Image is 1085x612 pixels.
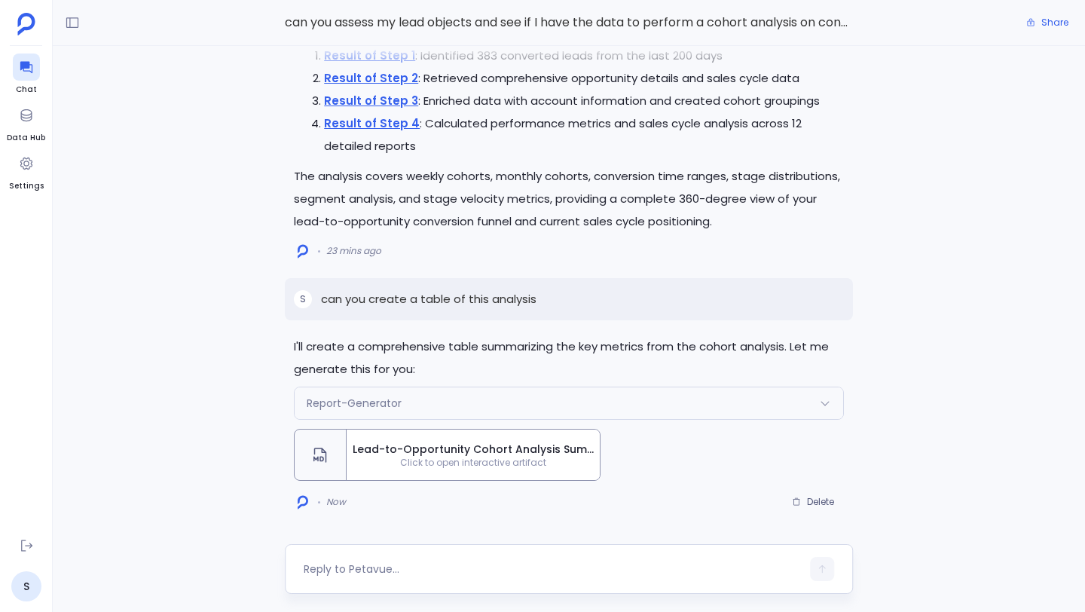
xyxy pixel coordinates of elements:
[1041,17,1068,29] span: Share
[7,132,45,144] span: Data Hub
[17,13,35,35] img: petavue logo
[9,180,44,192] span: Settings
[324,70,418,86] a: Result of Step 2
[294,429,601,481] button: Lead-to-Opportunity Cohort Analysis Summary TableClick to open interactive artifact
[298,495,308,509] img: logo
[324,112,844,158] li: : Calculated performance metrics and sales cycle analysis across 12 detailed reports
[1017,12,1077,33] button: Share
[9,150,44,192] a: Settings
[353,442,594,457] span: Lead-to-Opportunity Cohort Analysis Summary Table
[294,335,844,381] p: I'll create a comprehensive table summarizing the key metrics from the cohort analysis. Let me ge...
[324,90,844,112] li: : Enriched data with account information and created cohort groupings
[13,84,40,96] span: Chat
[11,571,41,601] a: S
[300,293,306,305] span: S
[347,457,600,469] span: Click to open interactive artifact
[324,67,844,90] li: : Retrieved comprehensive opportunity details and sales cycle data
[326,496,346,508] span: Now
[324,115,420,131] a: Result of Step 4
[782,491,844,513] button: Delete
[321,290,536,308] p: can you create a table of this analysis
[7,102,45,144] a: Data Hub
[298,244,308,259] img: logo
[326,245,381,257] span: 23 mins ago
[294,165,844,233] p: The analysis covers weekly cohorts, monthly cohorts, conversion time ranges, stage distributions,...
[807,496,834,508] span: Delete
[324,93,418,109] a: Result of Step 3
[285,13,853,32] span: can you assess my lead objects and see if I have the data to perform a cohort analysis on convers...
[307,396,402,411] span: Report-Generator
[13,54,40,96] a: Chat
